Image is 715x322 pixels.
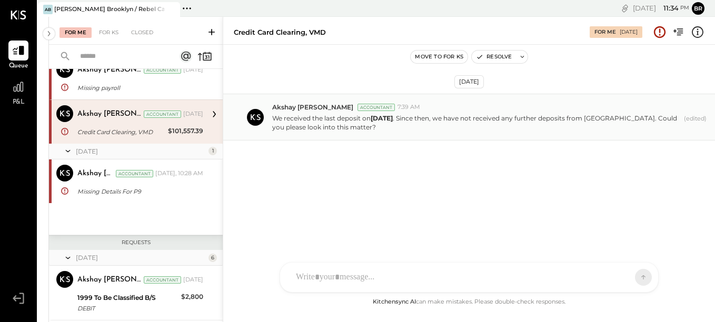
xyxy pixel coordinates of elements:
[594,28,616,36] div: For Me
[54,239,217,246] div: Requests
[126,27,158,38] div: Closed
[94,27,124,38] div: For KS
[620,28,638,36] div: [DATE]
[54,5,164,14] div: [PERSON_NAME] Brooklyn / Rebel Cafe
[620,3,630,14] div: copy link
[633,3,689,13] div: [DATE]
[168,126,203,136] div: $101,557.39
[77,293,178,303] div: 1999 To Be Classified B/S
[77,127,165,137] div: Credit Card Clearing, VMD
[155,169,203,178] div: [DATE], 10:28 AM
[76,253,206,262] div: [DATE]
[77,83,200,93] div: Missing payroll
[234,27,326,37] div: Credit Card Clearing, VMD
[77,303,178,314] div: DEBIT
[77,109,142,119] div: Akshay [PERSON_NAME]
[9,62,28,71] span: Queue
[208,147,217,155] div: 1
[183,276,203,284] div: [DATE]
[76,147,206,156] div: [DATE]
[684,115,707,132] span: (edited)
[411,51,468,63] button: Move to for ks
[472,51,516,63] button: Resolve
[1,41,36,71] a: Queue
[357,104,395,111] div: Accountant
[77,65,142,75] div: Akshay [PERSON_NAME]
[1,77,36,107] a: P&L
[13,98,25,107] span: P&L
[371,114,393,122] strong: [DATE]
[144,110,181,118] div: Accountant
[43,5,53,14] div: AB
[208,254,217,262] div: 6
[272,103,353,112] span: Akshay [PERSON_NAME]
[144,276,181,284] div: Accountant
[272,114,680,132] p: We received the last deposit on . Since then, we have not received any further deposits from [GEO...
[183,66,203,74] div: [DATE]
[116,170,153,177] div: Accountant
[144,66,181,74] div: Accountant
[692,2,704,15] button: Br
[77,186,200,197] div: Missing Details For P9
[77,168,114,179] div: Akshay [PERSON_NAME]
[181,291,203,302] div: $2,800
[658,3,679,13] span: 11 : 34
[680,4,689,12] span: pm
[398,103,420,112] span: 7:39 AM
[77,275,142,285] div: Akshay [PERSON_NAME]
[59,27,92,38] div: For Me
[454,75,484,88] div: [DATE]
[183,110,203,118] div: [DATE]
